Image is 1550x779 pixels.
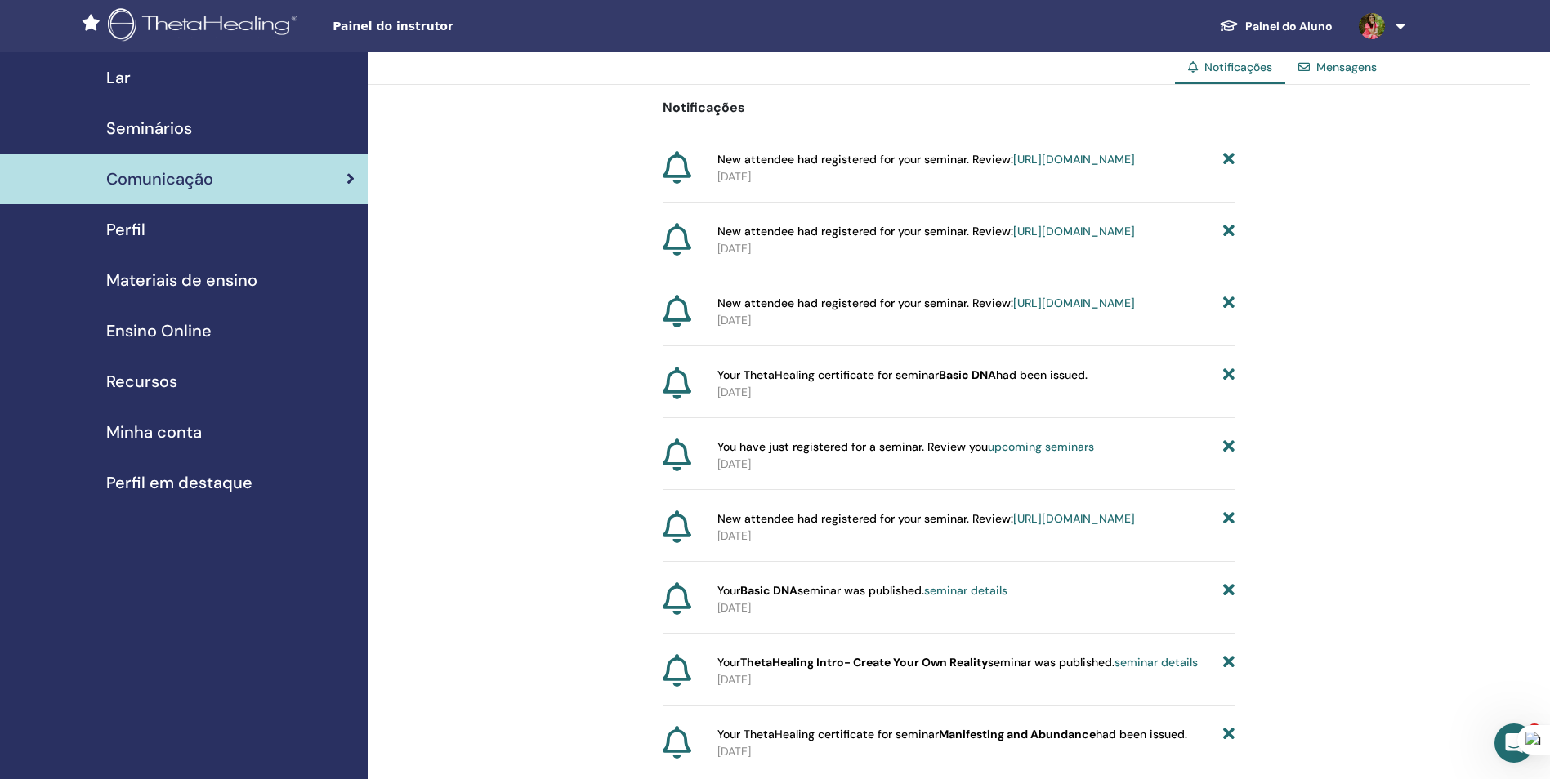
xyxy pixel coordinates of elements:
a: Painel do Aluno [1206,11,1346,42]
b: Basic DNA [939,367,996,382]
p: [DATE] [717,240,1235,257]
iframe: Intercom live chat [1494,723,1534,763]
p: [DATE] [717,527,1235,545]
span: Notificações [1204,60,1272,74]
a: upcoming seminars [988,439,1094,454]
span: Perfil em destaque [106,470,252,495]
img: graduation-cap-white.svg [1219,19,1239,33]
span: Recursos [106,369,177,394]
span: Your ThetaHealing certificate for seminar had been issued. [717,367,1088,384]
p: [DATE] [717,456,1235,473]
p: [DATE] [717,743,1235,760]
p: [DATE] [717,599,1235,617]
span: New attendee had registered for your seminar. Review: [717,151,1135,168]
span: Comunicação [106,167,213,191]
span: Materiais de ensino [106,268,257,292]
span: Minha conta [106,420,202,444]
span: Ensino Online [106,318,212,343]
span: New attendee had registered for your seminar. Review: [717,510,1135,527]
b: Manifesting and Abundance [939,727,1096,741]
strong: ThetaHealing Intro- Create Your Own Reality [740,655,988,670]
span: You have just registered for a seminar. Review you [717,438,1094,456]
p: [DATE] [717,168,1235,185]
p: [DATE] [717,384,1235,401]
p: [DATE] [717,671,1235,688]
span: New attendee had registered for your seminar. Review: [717,295,1135,312]
img: default.jpg [1359,13,1385,39]
span: 1 [1528,723,1541,737]
span: Your seminar was published. [717,582,1007,599]
a: [URL][DOMAIN_NAME] [1013,152,1135,167]
a: Mensagens [1316,60,1377,74]
p: [DATE] [717,312,1235,329]
span: New attendee had registered for your seminar. Review: [717,223,1135,240]
span: Your seminar was published. [717,654,1198,671]
strong: Basic DNA [740,583,797,598]
span: Lar [106,65,131,90]
span: Painel do instrutor [333,18,578,35]
span: Your ThetaHealing certificate for seminar had been issued. [717,726,1187,743]
a: [URL][DOMAIN_NAME] [1013,511,1135,526]
a: seminar details [924,583,1007,598]
p: Notificações [663,98,1235,118]
a: [URL][DOMAIN_NAME] [1013,296,1135,310]
img: logo.png [108,8,303,45]
span: Seminários [106,116,192,140]
a: seminar details [1114,655,1198,670]
a: [URL][DOMAIN_NAME] [1013,224,1135,238]
span: Perfil [106,217,145,242]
